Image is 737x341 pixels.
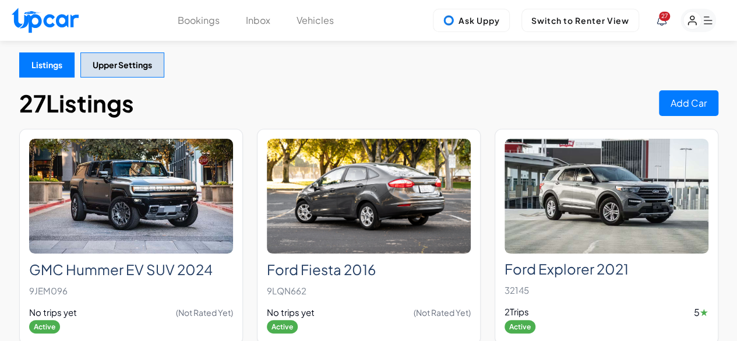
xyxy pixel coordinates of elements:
[267,139,471,254] img: Ford Fiesta 2016
[29,261,233,278] h2: GMC Hummer EV SUV 2024
[29,306,77,319] span: No trips yet
[29,320,60,333] span: Active
[12,8,79,33] img: Upcar Logo
[505,320,535,333] span: Active
[443,15,454,26] img: Uppy
[521,9,639,32] button: Switch to Renter View
[505,139,708,254] img: Ford Explorer 2021
[414,307,471,318] span: (Not Rated Yet)
[178,13,220,27] button: Bookings
[246,13,270,27] button: Inbox
[267,261,471,278] h2: Ford Fiesta 2016
[505,261,708,277] h2: Ford Explorer 2021
[659,90,718,116] button: Add Car
[80,52,164,78] button: Upper Settings
[659,12,670,21] span: You have new notifications
[433,9,510,32] button: Ask Uppy
[267,306,315,319] span: No trips yet
[657,15,667,26] div: View Notifications
[267,283,471,299] p: 9LQN662
[694,305,708,319] span: 5
[505,305,529,319] span: 2 Trips
[19,89,134,117] h1: 27 Listings
[29,139,233,254] img: GMC Hummer EV SUV 2024
[19,52,75,78] button: Listings
[505,282,708,298] p: 32145
[29,283,233,299] p: 9JEM096
[700,305,708,319] span: ★
[297,13,334,27] button: Vehicles
[176,307,233,318] span: (Not Rated Yet)
[267,320,298,333] span: Active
